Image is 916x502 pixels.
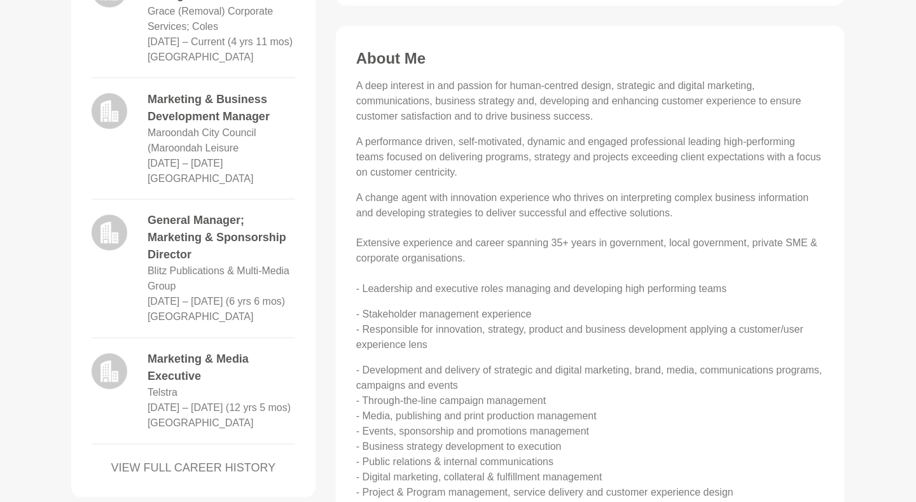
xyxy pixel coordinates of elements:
[148,4,295,34] dd: Grace (Removal) Corporate Services; Coles
[92,354,127,389] img: logo
[148,34,293,50] dd: November 2020 – Current (4 yrs 11 mos)
[148,416,254,431] dd: [GEOGRAPHIC_DATA]
[148,36,293,47] time: [DATE] – Current (4 yrs 11 mos)
[356,78,824,124] p: A deep interest in and passion for human-centred design, strategic and digital marketing, communi...
[148,125,295,156] dd: Maroondah City Council (Maroondah Leisure
[148,296,285,307] time: [DATE] – [DATE] (6 yrs 6 mos)
[356,363,824,501] p: - Development and delivery of strategic and digital marketing, brand, media, communications progr...
[92,460,295,477] a: VIEW FULL CAREER HISTORY
[356,134,824,180] p: A performance driven, self-motivated, dynamic and engaged professional leading high-performing te...
[148,310,254,325] dd: [GEOGRAPHIC_DATA]
[356,190,824,297] p: A change agent with innovation experience who thrives on interpreting complex business informatio...
[148,158,223,169] time: [DATE] – [DATE]
[148,295,285,310] dd: June 2009 – November 2015 (6 yrs 6 mos)
[148,50,254,65] dd: [GEOGRAPHIC_DATA]
[148,386,177,401] dd: Telstra
[148,264,295,295] dd: Blitz Publications & Multi-Media Group
[148,401,291,416] dd: August 1996 – November 2008 (12 yrs 5 mos)
[148,171,254,186] dd: [GEOGRAPHIC_DATA]
[356,49,824,68] h3: About Me
[92,215,127,251] img: logo
[92,94,127,129] img: logo
[148,351,295,386] dd: Marketing & Media Executive
[148,91,295,125] dd: Marketing & Business Development Manager
[356,307,824,353] p: - Stakeholder management experience - Responsible for innovation, strategy, product and business ...
[148,213,295,264] dd: General Manager; Marketing & Sponsorship Director
[148,156,223,171] dd: November 2015 – November 2020
[148,403,291,414] time: [DATE] – [DATE] (12 yrs 5 mos)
